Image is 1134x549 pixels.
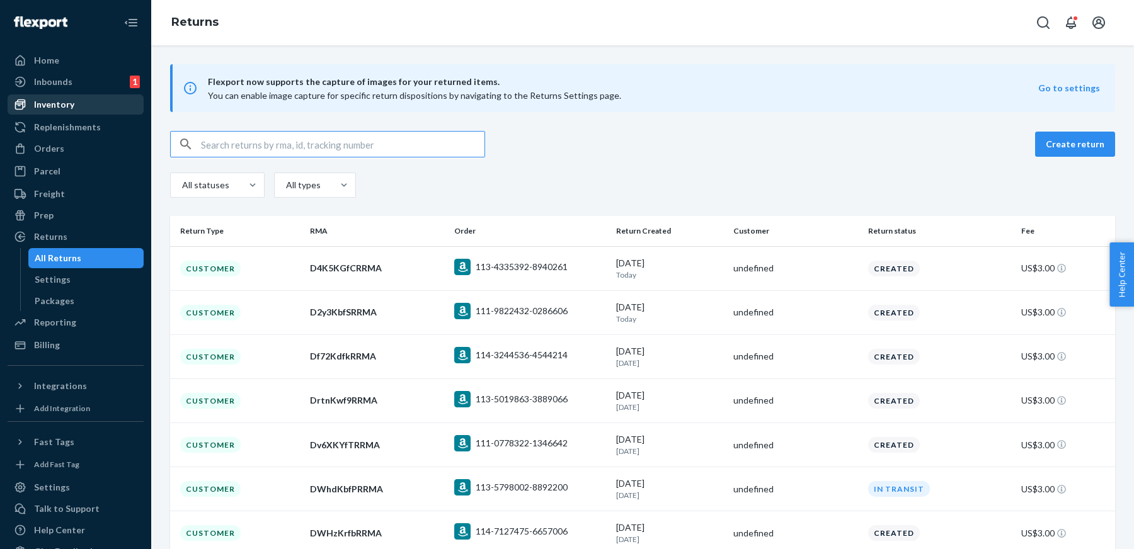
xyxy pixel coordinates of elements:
[180,481,241,497] div: Customer
[201,132,484,157] input: Search returns by rma, id, tracking number
[310,483,444,495] div: DWhdKbfPRRMA
[8,335,144,355] a: Billing
[8,50,144,71] a: Home
[616,477,723,501] div: [DATE]
[34,209,54,222] div: Prep
[733,350,858,363] div: undefined
[1058,10,1084,35] button: Open notifications
[28,248,144,268] a: All Returns
[180,525,241,541] div: Customer
[1016,467,1115,511] td: US$3.00
[35,273,71,286] div: Settings
[180,437,241,453] div: Customer
[34,502,100,515] div: Talk to Support
[28,291,144,311] a: Packages
[180,349,241,365] div: Customer
[34,481,70,494] div: Settings
[616,433,723,456] div: [DATE]
[868,305,920,320] div: Created
[8,457,144,472] a: Add Fast Tag
[476,437,568,450] div: 111-0778322-1346642
[34,230,67,243] div: Returns
[8,401,144,416] a: Add Integration
[616,402,723,412] p: [DATE]
[8,312,144,332] a: Reporting
[728,216,863,246] th: Customer
[8,72,144,92] a: Inbounds1
[28,269,144,290] a: Settings
[286,179,319,191] div: All types
[476,393,568,405] div: 113-5019863-3889066
[34,380,87,392] div: Integrations
[616,490,723,501] p: [DATE]
[310,439,444,451] div: Dv6XKYfTRRMA
[34,165,60,178] div: Parcel
[8,520,144,540] a: Help Center
[8,477,144,497] a: Settings
[180,393,241,409] div: Customer
[733,394,858,407] div: undefined
[34,188,65,200] div: Freight
[476,349,568,361] div: 114-3244536-4544214
[616,269,723,280] p: Today
[34,121,101,133] div: Replenishments
[14,16,67,29] img: Flexport logo
[8,139,144,159] a: Orders
[161,4,229,41] ol: breadcrumbs
[868,525,920,541] div: Created
[1016,290,1115,334] td: US$3.00
[868,437,920,453] div: Created
[8,376,144,396] button: Integrations
[34,316,76,329] div: Reporting
[616,314,723,324] p: Today
[476,481,568,494] div: 113-5798002-8892200
[208,74,1038,89] span: Flexport now supports the capture of images for your returned items.
[34,459,79,470] div: Add Fast Tag
[733,262,858,274] div: undefined
[310,350,444,363] div: Df72KdfkRRMA
[616,521,723,545] div: [DATE]
[305,216,449,246] th: RMA
[35,252,81,264] div: All Returns
[733,527,858,540] div: undefined
[8,499,144,519] a: Talk to Support
[34,142,64,155] div: Orders
[1086,10,1111,35] button: Open account menu
[130,76,140,88] div: 1
[616,534,723,545] p: [DATE]
[868,349,920,365] div: Created
[733,306,858,319] div: undefined
[476,261,568,273] div: 113-4335392-8940261
[863,216,1016,246] th: Return status
[616,345,723,368] div: [DATE]
[8,184,144,204] a: Freight
[868,261,920,276] div: Created
[8,432,144,452] button: Fast Tags
[170,216,305,246] th: Return Type
[8,117,144,137] a: Replenishments
[1016,216,1115,246] th: Fee
[8,205,144,225] a: Prep
[1016,423,1115,467] td: US$3.00
[8,94,144,115] a: Inventory
[118,10,144,35] button: Close Navigation
[1016,246,1115,290] td: US$3.00
[1109,242,1134,307] button: Help Center
[616,389,723,412] div: [DATE]
[733,439,858,451] div: undefined
[171,15,219,29] a: Returns
[182,179,227,191] div: All statuses
[616,257,723,280] div: [DATE]
[868,481,930,497] div: In Transit
[310,306,444,319] div: D2y3KbfSRRMA
[34,436,74,448] div: Fast Tags
[733,483,858,495] div: undefined
[34,54,59,67] div: Home
[1035,132,1115,157] button: Create return
[310,527,444,540] div: DWHzKrfbRRMA
[1016,378,1115,422] td: US$3.00
[180,305,241,320] div: Customer
[476,525,568,538] div: 114-7127475-6657006
[868,393,920,409] div: Created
